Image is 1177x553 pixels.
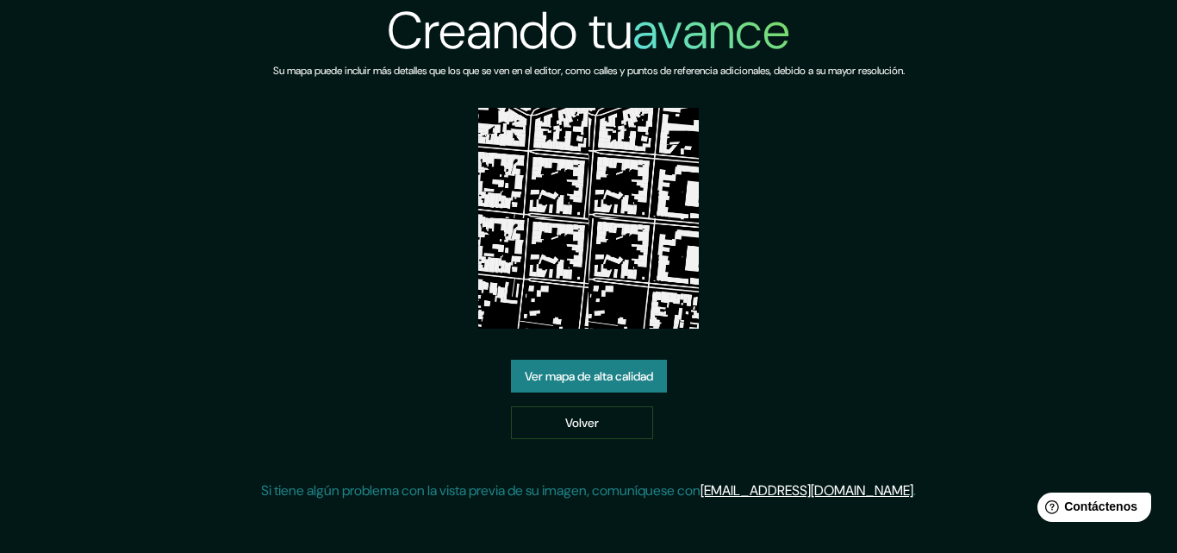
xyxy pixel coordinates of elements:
[701,481,913,500] a: [EMAIL_ADDRESS][DOMAIN_NAME]
[511,406,653,439] a: Volver
[913,481,916,500] font: .
[478,108,699,329] img: vista previa del mapa creado
[511,360,667,393] a: Ver mapa de alta calidad
[273,64,905,78] font: Su mapa puede incluir más detalles que los que se ven en el editor, como calles y puntos de refer...
[525,369,653,385] font: Ver mapa de alta calidad
[1024,486,1158,534] iframe: Lanzador de widgets de ayuda
[261,481,701,500] font: Si tiene algún problema con la vista previa de su imagen, comuníquese con
[565,415,599,430] font: Volver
